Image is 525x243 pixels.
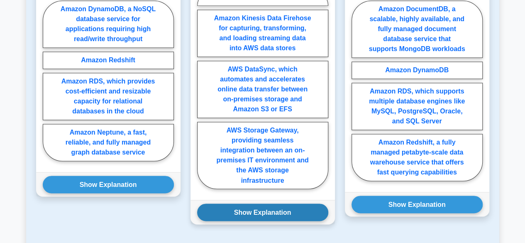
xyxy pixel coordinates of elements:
[43,52,174,69] label: Amazon Redshift
[197,61,328,118] label: AWS DataSync, which automates and accelerates online data transfer between on-premises storage an...
[197,10,328,57] label: Amazon Kinesis Data Firehose for capturing, transforming, and loading streaming data into AWS dat...
[43,124,174,161] label: Amazon Neptune, a fast, reliable, and fully managed graph database service
[352,61,483,79] label: Amazon DynamoDB
[352,83,483,130] label: Amazon RDS, which supports multiple database engines like MySQL, PostgreSQL, Oracle, and SQL Server
[197,122,328,189] label: AWS Storage Gateway, providing seamless integration between an on-premises IT environment and the...
[43,176,174,193] button: Show Explanation
[43,0,174,48] label: Amazon DynamoDB, a NoSQL database service for applications requiring high read/write throughput
[43,73,174,120] label: Amazon RDS, which provides cost-efficient and resizable capacity for relational databases in the ...
[197,204,328,221] button: Show Explanation
[352,0,483,58] label: Amazon DocumentDB, a scalable, highly available, and fully managed document database service that...
[352,196,483,213] button: Show Explanation
[352,134,483,181] label: Amazon Redshift, a fully managed petabyte-scale data warehouse service that offers fast querying ...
